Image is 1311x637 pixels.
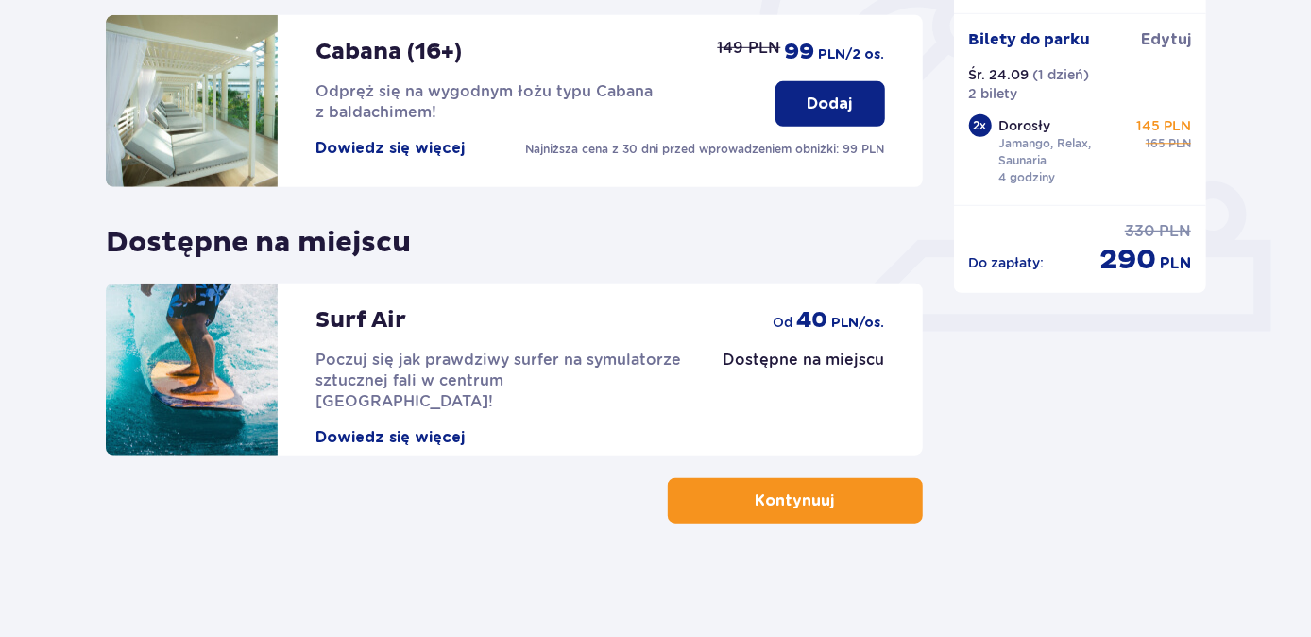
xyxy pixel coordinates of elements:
div: 2 x [969,114,992,137]
img: attraction [106,15,278,187]
p: Dostępne na miejscu [724,350,885,370]
p: 40 [797,306,828,335]
p: PLN [1159,221,1191,242]
p: PLN /2 os. [819,45,885,64]
p: Dostępne na miejscu [106,210,411,261]
p: PLN /os. [832,314,885,333]
p: 290 [1099,242,1156,278]
p: 99 [785,38,815,66]
p: Kontynuuj [756,491,835,511]
p: Cabana (16+) [315,38,462,66]
p: Jamango, Relax, Saunaria [999,135,1130,169]
p: Najniższa cena z 30 dni przed wprowadzeniem obniżki: 99 PLN [526,141,885,158]
p: PLN [1168,135,1191,152]
button: Kontynuuj [668,478,923,524]
button: Dowiedz się więcej [315,427,465,448]
p: 145 PLN [1136,116,1191,135]
img: attraction [106,284,278,456]
p: 4 godziny [999,169,1056,186]
a: Edytuj [1141,29,1191,50]
p: od [774,313,793,332]
p: Do zapłaty : [969,253,1045,272]
p: ( 1 dzień ) [1033,65,1090,84]
button: Dodaj [775,81,885,127]
span: Odpręż się na wygodnym łożu typu Cabana z baldachimem! [315,82,653,121]
button: Dowiedz się więcej [315,138,465,159]
p: 330 [1125,221,1155,242]
span: Poczuj się jak prawdziwy surfer na symulatorze sztucznej fali w centrum [GEOGRAPHIC_DATA]! [315,351,681,410]
p: Bilety do parku [969,29,1091,50]
p: 165 [1146,135,1165,152]
p: PLN [1160,253,1191,274]
p: 2 bilety [969,84,1018,103]
p: Dorosły [999,116,1051,135]
p: Surf Air [315,306,406,335]
p: 149 PLN [718,38,781,59]
p: Dodaj [808,94,853,114]
p: Śr. 24.09 [969,65,1030,84]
